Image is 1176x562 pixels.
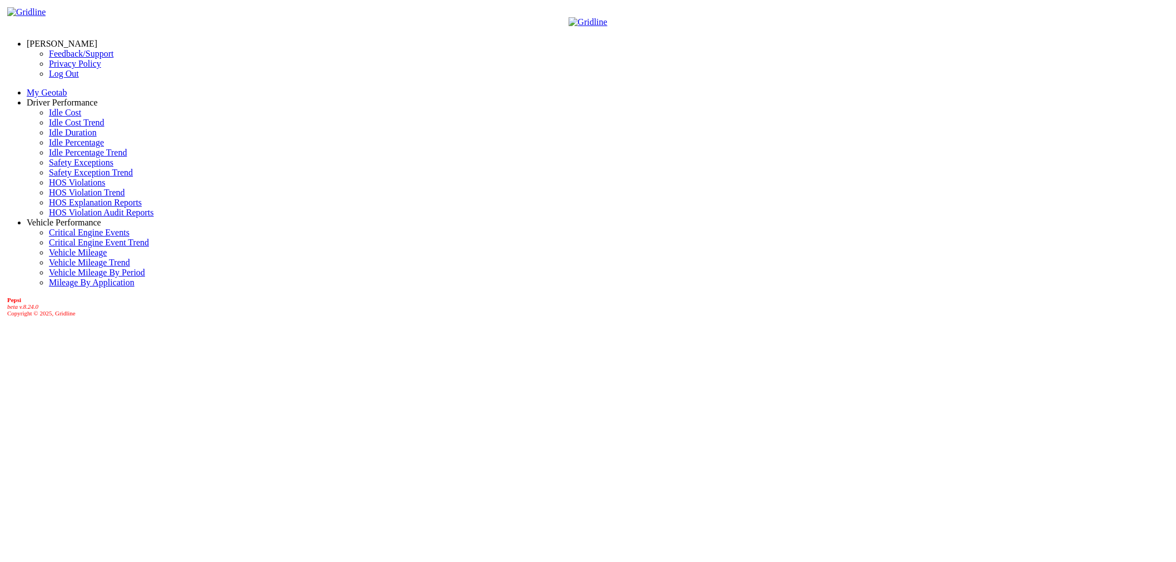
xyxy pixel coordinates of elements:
[7,297,1172,317] div: Copyright © 2025, Gridline
[49,168,133,177] a: Safety Exception Trend
[49,198,142,207] a: HOS Explanation Reports
[49,49,113,58] a: Feedback/Support
[49,268,145,277] a: Vehicle Mileage By Period
[49,148,127,157] a: Idle Percentage Trend
[27,218,101,227] a: Vehicle Performance
[27,98,98,107] a: Driver Performance
[27,39,97,48] a: [PERSON_NAME]
[49,59,101,68] a: Privacy Policy
[7,303,38,310] i: beta v.8.24.0
[49,278,134,287] a: Mileage By Application
[49,128,97,137] a: Idle Duration
[27,88,67,97] a: My Geotab
[49,248,107,257] a: Vehicle Mileage
[49,258,130,267] a: Vehicle Mileage Trend
[49,238,149,247] a: Critical Engine Event Trend
[49,108,81,117] a: Idle Cost
[49,228,129,237] a: Critical Engine Events
[49,69,79,78] a: Log Out
[49,118,104,127] a: Idle Cost Trend
[49,208,154,217] a: HOS Violation Audit Reports
[49,138,104,147] a: Idle Percentage
[49,188,125,197] a: HOS Violation Trend
[49,158,113,167] a: Safety Exceptions
[49,178,105,187] a: HOS Violations
[7,7,46,17] img: Gridline
[569,17,607,27] img: Gridline
[7,297,21,303] b: Pepsi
